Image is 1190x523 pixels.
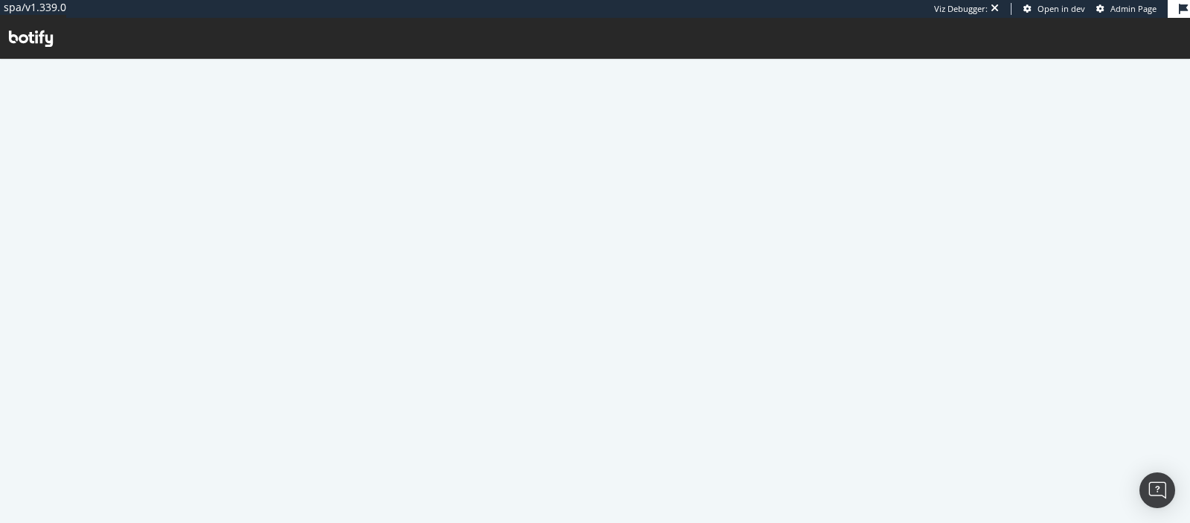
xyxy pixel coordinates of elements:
span: Admin Page [1110,3,1157,14]
div: Viz Debugger: [934,3,988,15]
div: Open Intercom Messenger [1139,472,1175,508]
a: Admin Page [1096,3,1157,15]
a: Open in dev [1023,3,1085,15]
span: Open in dev [1038,3,1085,14]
